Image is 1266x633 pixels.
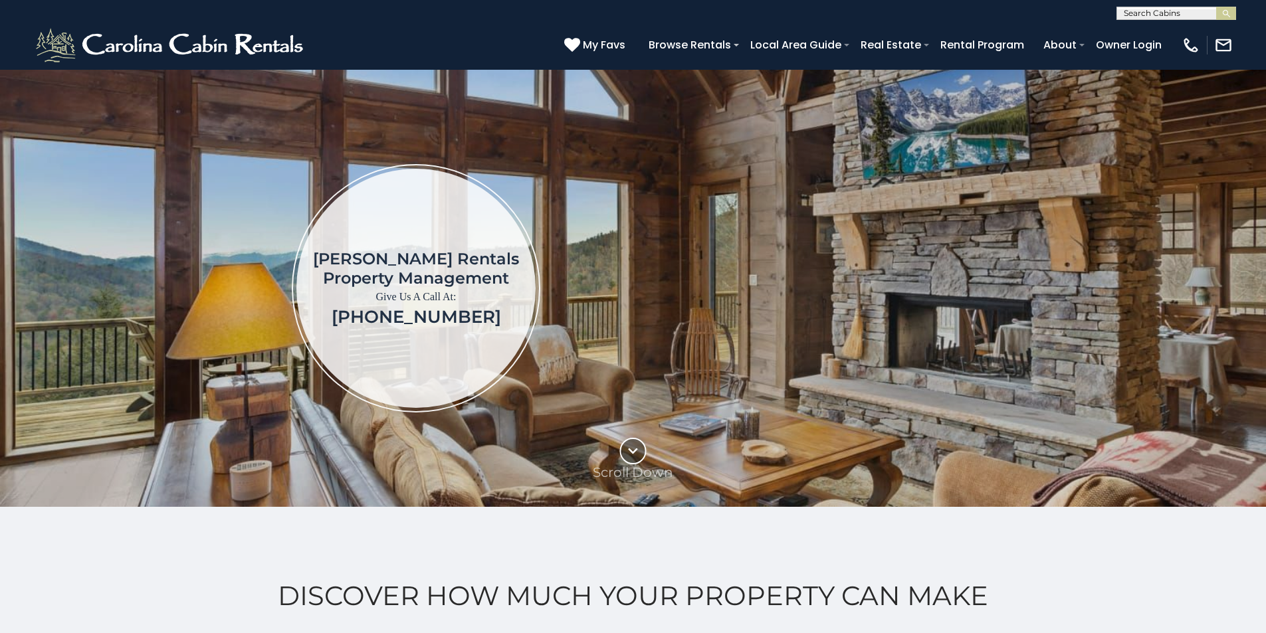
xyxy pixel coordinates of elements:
img: White-1-2.png [33,25,309,65]
a: Local Area Guide [744,33,848,56]
iframe: New Contact Form [754,109,1188,467]
img: phone-regular-white.png [1182,36,1200,54]
img: mail-regular-white.png [1214,36,1233,54]
a: [PHONE_NUMBER] [332,306,501,327]
p: Scroll Down [593,464,673,480]
a: Owner Login [1089,33,1168,56]
a: My Favs [564,37,629,54]
h2: Discover How Much Your Property Can Make [33,581,1233,611]
span: My Favs [583,37,625,53]
p: Give Us A Call At: [313,288,519,306]
a: About [1037,33,1083,56]
h1: [PERSON_NAME] Rentals Property Management [313,249,519,288]
a: Browse Rentals [642,33,738,56]
a: Rental Program [934,33,1031,56]
a: Real Estate [854,33,928,56]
